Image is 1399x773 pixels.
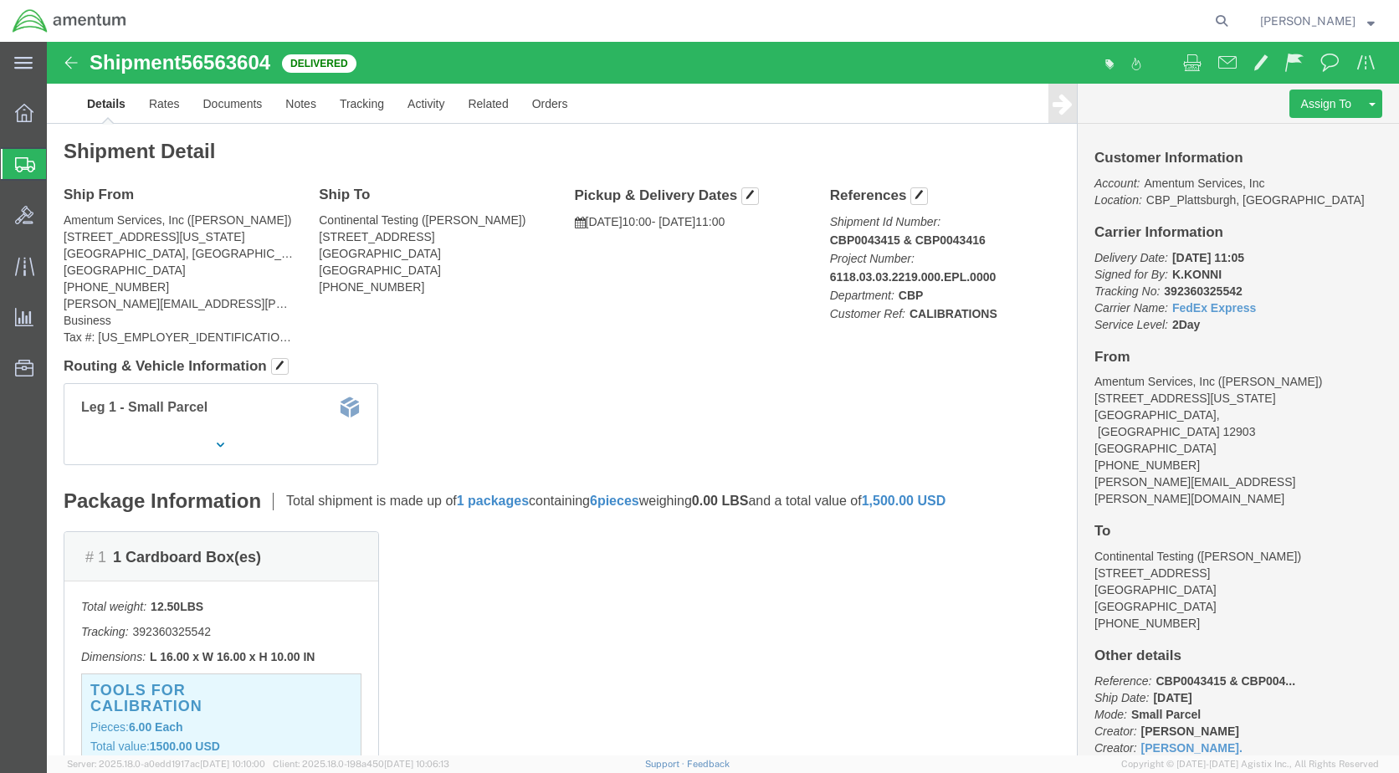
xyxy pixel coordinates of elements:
[384,759,449,769] span: [DATE] 10:06:13
[200,759,265,769] span: [DATE] 10:10:00
[273,759,449,769] span: Client: 2025.18.0-198a450
[1121,757,1379,771] span: Copyright © [DATE]-[DATE] Agistix Inc., All Rights Reserved
[12,8,127,33] img: logo
[67,759,265,769] span: Server: 2025.18.0-a0edd1917ac
[1260,12,1355,30] span: Nolan Babbie
[687,759,730,769] a: Feedback
[1259,11,1376,31] button: [PERSON_NAME]
[645,759,687,769] a: Support
[47,42,1399,755] iframe: FS Legacy Container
